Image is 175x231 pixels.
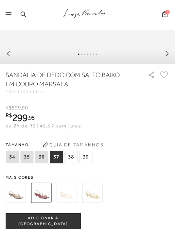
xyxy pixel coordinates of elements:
[31,183,51,203] img: SANDÁLIA DE DEDO COM SALTO BAIXO EM COURO MARSALA
[40,140,106,151] button: Guia de Tamanhos
[50,151,63,164] span: 37
[6,124,81,129] span: ou 2x de R$149,97 sem juros
[35,151,48,164] span: 36
[12,105,21,111] span: 599
[57,183,77,203] img: SANDÁLIA DE DEDO COM SALTO BAIXO EM COURO OFF WHITE
[79,151,92,164] span: 39
[64,151,78,164] span: 38
[6,151,19,164] span: 34
[6,183,26,203] img: SANDÁLIA DE DEDO COM SALTO BAIXO EM COBRA BEGE
[165,10,170,15] span: 0
[21,105,28,111] i: ,
[27,115,35,121] i: ,
[12,112,27,124] span: 299
[6,216,80,227] span: ADICIONAR À [GEOGRAPHIC_DATA]
[82,183,102,203] img: SANDÁLIA DE DEDO COM SALTO BAIXO EM COURO VERDE ALOE VERA
[6,105,12,111] i: R$
[160,11,169,20] button: 0
[20,151,33,164] span: 35
[6,113,12,119] i: R$
[6,90,44,94] div: CÓD:
[17,90,44,94] span: 138900014
[6,214,81,229] button: ADICIONAR À [GEOGRAPHIC_DATA]
[6,71,129,89] h1: SANDÁLIA DE DEDO COM SALTO BAIXO EM COURO MARSALA
[29,114,35,121] span: 95
[22,105,28,111] span: 90
[6,140,94,150] span: Tamanho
